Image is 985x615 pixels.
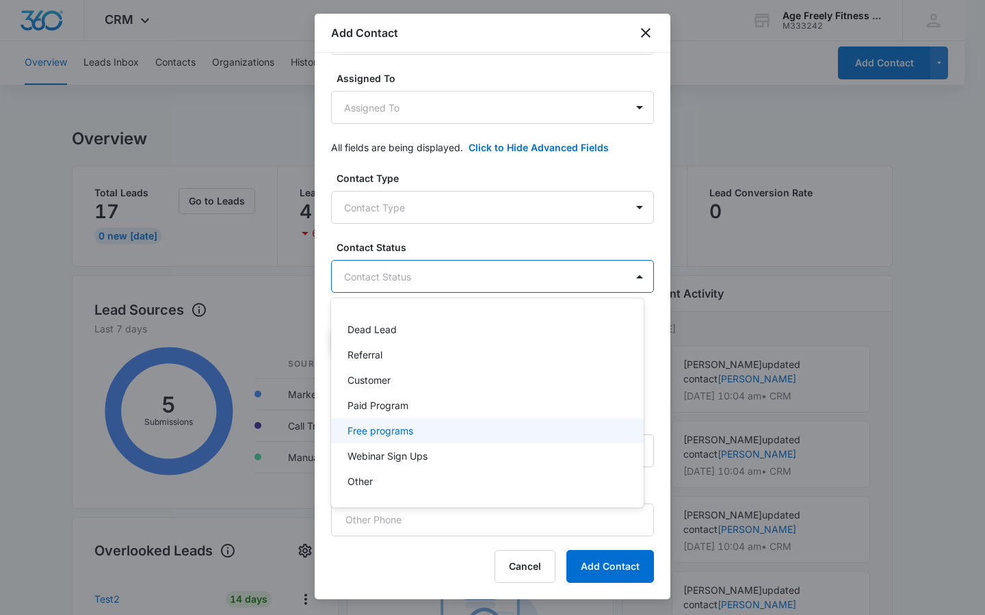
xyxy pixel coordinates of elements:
[347,423,413,438] p: Free programs
[347,373,391,387] p: Customer
[347,449,428,463] p: Webinar Sign Ups
[347,398,408,413] p: Paid Program
[347,348,382,362] p: Referral
[347,322,397,337] p: Dead Lead
[347,474,373,488] p: Other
